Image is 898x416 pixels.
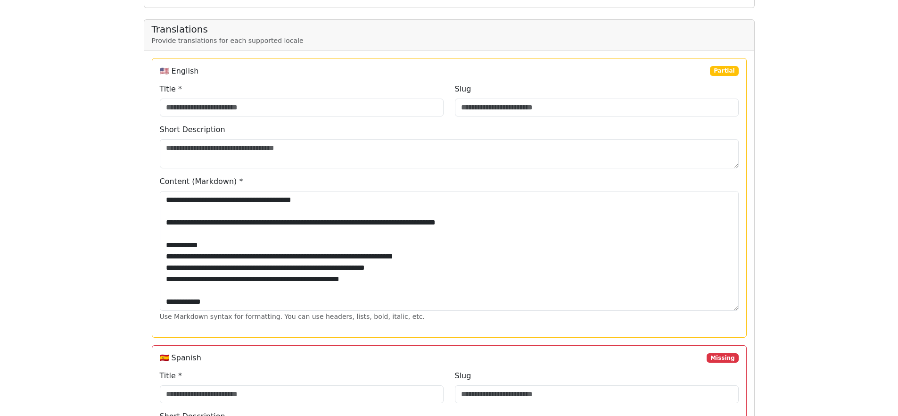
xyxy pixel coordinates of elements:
span: Partial [710,66,738,75]
h6: 🇺🇸 English [160,67,199,75]
label: Slug [455,370,471,382]
h6: 🇪🇸 Spanish [160,353,201,362]
label: Title * [160,370,182,382]
small: Use Markdown syntax for formatting. You can use headers, lists, bold, italic, etc. [160,313,425,320]
label: Slug [455,83,471,95]
small: Provide translations for each supported locale [152,37,304,44]
h5: Translations [152,24,747,35]
label: Content (Markdown) * [160,176,243,187]
span: Missing [707,353,738,363]
label: Title * [160,83,182,95]
label: Short Description [160,124,225,135]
